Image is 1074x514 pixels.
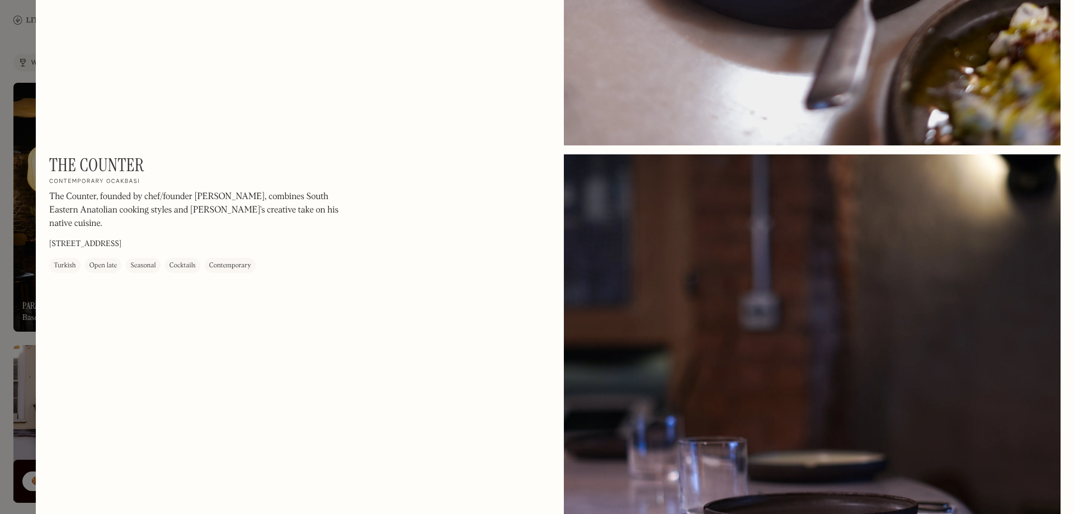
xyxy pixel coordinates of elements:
[49,190,351,230] p: The Counter, founded by chef/founder [PERSON_NAME], combines South Eastern Anatolian cooking styl...
[49,154,144,176] h1: The Counter
[49,238,121,250] p: [STREET_ADDRESS]
[89,260,117,271] div: Open late
[54,260,76,271] div: Turkish
[209,260,251,271] div: Contemporary
[49,178,140,186] h2: Contemporary Ocakbasi
[130,260,156,271] div: Seasonal
[169,260,196,271] div: Cocktails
